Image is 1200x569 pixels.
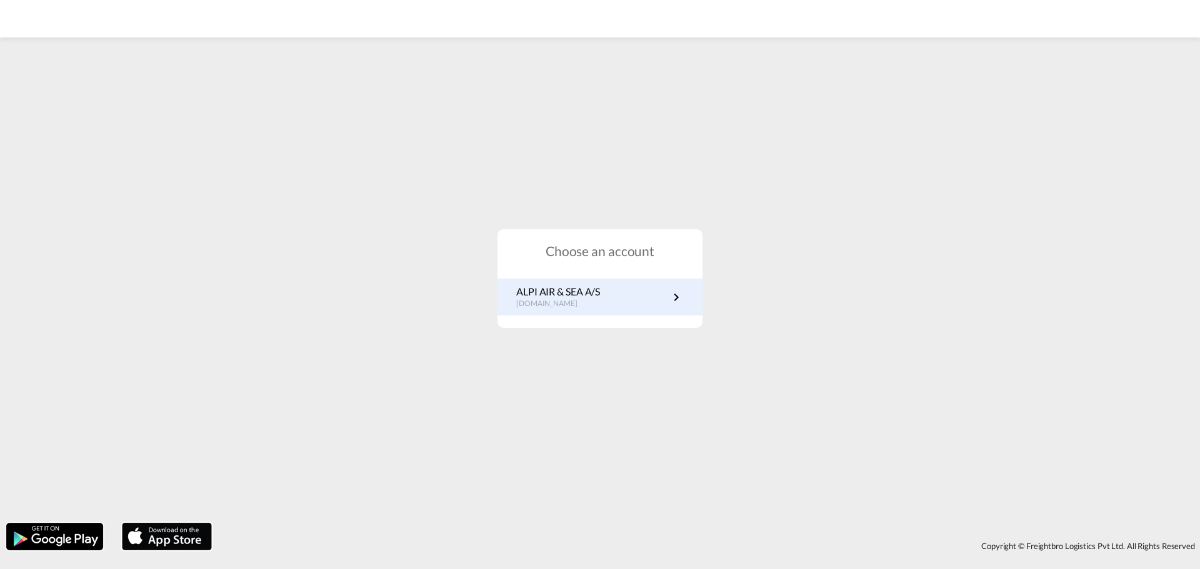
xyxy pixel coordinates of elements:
h1: Choose an account [497,242,702,260]
div: Copyright © Freightbro Logistics Pvt Ltd. All Rights Reserved [218,535,1200,557]
p: ALPI AIR & SEA A/S [516,285,600,299]
img: apple.png [121,522,213,552]
a: ALPI AIR & SEA A/S[DOMAIN_NAME] [516,285,684,309]
md-icon: icon-chevron-right [669,290,684,305]
img: google.png [5,522,104,552]
p: [DOMAIN_NAME] [516,299,600,309]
